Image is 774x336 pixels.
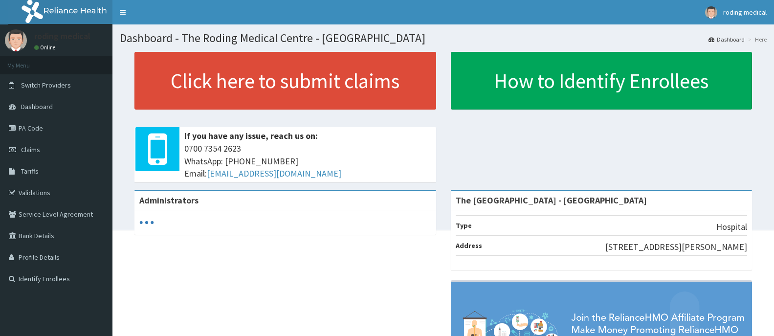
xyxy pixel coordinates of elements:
img: User Image [5,29,27,51]
span: Claims [21,145,40,154]
li: Here [746,35,767,44]
span: roding medical [723,8,767,17]
a: Online [34,44,58,51]
a: How to Identify Enrollees [451,52,752,110]
span: Switch Providers [21,81,71,90]
p: roding medical [34,32,90,41]
b: Address [456,241,482,250]
span: Tariffs [21,167,39,176]
span: Dashboard [21,102,53,111]
a: Click here to submit claims [134,52,436,110]
a: [EMAIL_ADDRESS][DOMAIN_NAME] [207,168,341,179]
b: Type [456,221,472,230]
b: Administrators [139,195,199,206]
span: 0700 7354 2623 WhatsApp: [PHONE_NUMBER] Email: [184,142,431,180]
p: [STREET_ADDRESS][PERSON_NAME] [605,241,747,253]
svg: audio-loading [139,215,154,230]
p: Hospital [716,221,747,233]
h1: Dashboard - The Roding Medical Centre - [GEOGRAPHIC_DATA] [120,32,767,45]
strong: The [GEOGRAPHIC_DATA] - [GEOGRAPHIC_DATA] [456,195,647,206]
b: If you have any issue, reach us on: [184,130,318,141]
img: User Image [705,6,717,19]
a: Dashboard [708,35,745,44]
